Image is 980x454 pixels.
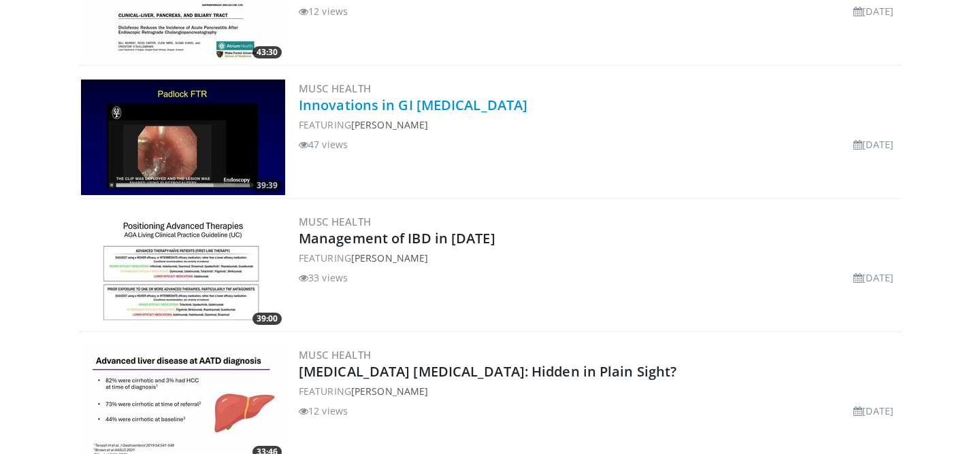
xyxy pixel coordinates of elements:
[252,46,282,58] span: 43:30
[299,270,348,285] li: 33 views
[299,96,527,114] a: Innovations in GI [MEDICAL_DATA]
[299,137,348,152] li: 47 views
[299,4,348,18] li: 12 views
[81,80,285,195] a: 39:39
[299,82,371,95] a: MUSC Health
[853,4,894,18] li: [DATE]
[853,404,894,418] li: [DATE]
[252,313,282,325] span: 39:00
[351,385,428,398] a: [PERSON_NAME]
[299,251,899,265] div: FEATURING
[299,118,899,132] div: FEATURING
[81,213,285,328] a: 39:00
[299,215,371,228] a: MUSC Health
[853,137,894,152] li: [DATE]
[853,270,894,285] li: [DATE]
[351,118,428,131] a: [PERSON_NAME]
[299,384,899,398] div: FEATURING
[299,229,495,247] a: Management of IBD in [DATE]
[252,179,282,192] span: 39:39
[81,80,285,195] img: 8e3d826e-fd7b-4fae-a5d9-0351b8e02d7c.300x170_q85_crop-smart_upscale.jpg
[299,404,348,418] li: 12 views
[299,362,676,381] a: [MEDICAL_DATA] [MEDICAL_DATA]: Hidden in Plain Sight?
[299,348,371,362] a: MUSC Health
[81,213,285,328] img: 4132e32b-c88a-4b3e-8918-44dddeefd773.300x170_q85_crop-smart_upscale.jpg
[351,251,428,264] a: [PERSON_NAME]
